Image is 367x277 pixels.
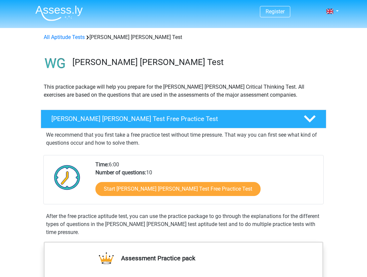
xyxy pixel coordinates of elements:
[90,161,323,204] div: 6:00 10
[38,110,329,128] a: [PERSON_NAME] [PERSON_NAME] Test Free Practice Test
[43,212,324,236] div: After the free practice aptitude test, you can use the practice package to go through the explana...
[95,182,261,196] a: Start [PERSON_NAME] [PERSON_NAME] Test Free Practice Test
[72,57,321,67] h3: [PERSON_NAME] [PERSON_NAME] Test
[51,115,293,123] h4: [PERSON_NAME] [PERSON_NAME] Test Free Practice Test
[41,49,69,78] img: watson glaser test
[50,161,84,194] img: Clock
[46,131,321,147] p: We recommend that you first take a free practice test without time pressure. That way you can fir...
[95,161,109,168] b: Time:
[95,169,146,176] b: Number of questions:
[44,34,85,40] a: All Aptitude Tests
[266,8,285,15] a: Register
[44,83,323,99] p: This practice package will help you prepare for the [PERSON_NAME] [PERSON_NAME] Critical Thinking...
[41,33,326,41] div: [PERSON_NAME] [PERSON_NAME] Test
[35,5,83,21] img: Assessly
